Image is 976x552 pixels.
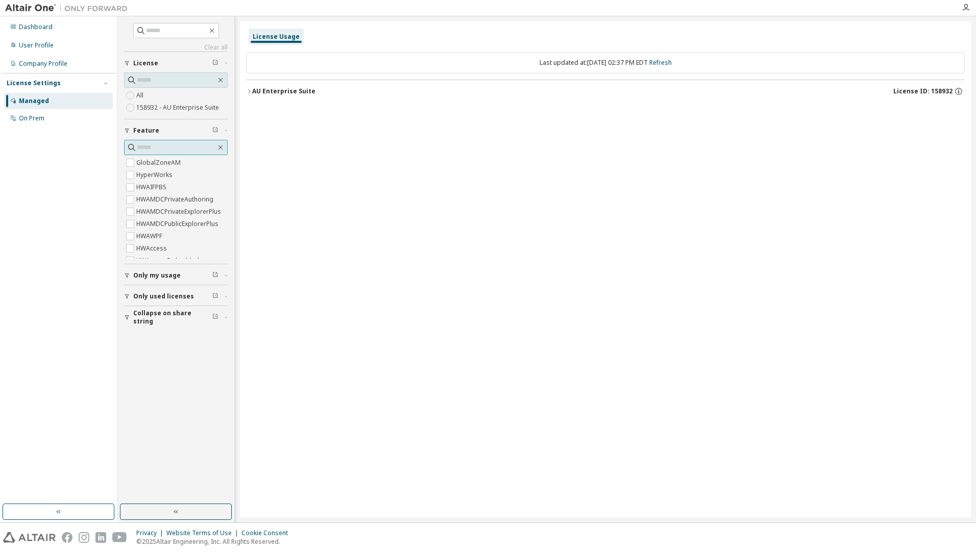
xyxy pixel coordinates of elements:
label: HWAccessEmbedded [136,255,201,267]
div: Cookie Consent [241,529,294,537]
div: Privacy [136,529,166,537]
div: User Profile [19,41,54,49]
span: Only my usage [133,271,181,280]
button: Only used licenses [124,285,228,308]
div: License Settings [7,79,61,87]
span: Clear filter [212,292,218,300]
button: License [124,52,228,74]
span: Clear filter [212,127,218,135]
p: © 2025 Altair Engineering, Inc. All Rights Reserved. [136,537,294,546]
span: Feature [133,127,159,135]
label: All [136,89,145,102]
img: altair_logo.svg [3,532,56,543]
span: Clear filter [212,313,218,321]
span: Collapse on share string [133,309,212,325]
img: facebook.svg [62,532,72,543]
button: AU Enterprise SuiteLicense ID: 158932 [246,80,965,103]
div: Dashboard [19,23,53,31]
label: GlobalZoneAM [136,157,183,169]
label: HWAccess [136,242,169,255]
button: Feature [124,119,228,142]
label: HWAIFPBS [136,181,168,193]
span: Clear filter [212,59,218,67]
div: Last updated at: [DATE] 02:37 PM EDT [246,52,965,73]
div: On Prem [19,114,44,122]
img: youtube.svg [112,532,127,543]
label: HWAMDCPublicExplorerPlus [136,218,221,230]
div: AU Enterprise Suite [252,87,315,95]
label: HWAMDCPrivateAuthoring [136,193,215,206]
label: 158932 - AU Enterprise Suite [136,102,221,114]
img: linkedin.svg [95,532,106,543]
span: License [133,59,158,67]
img: Altair One [5,3,133,13]
span: License ID: 158932 [893,87,953,95]
span: Clear filter [212,271,218,280]
div: License Usage [253,33,300,41]
div: Company Profile [19,60,67,68]
a: Clear all [124,43,228,52]
button: Only my usage [124,264,228,287]
label: HyperWorks [136,169,175,181]
div: Managed [19,97,49,105]
button: Collapse on share string [124,306,228,329]
a: Refresh [649,58,672,67]
label: HWAWPF [136,230,164,242]
div: Website Terms of Use [166,529,241,537]
span: Only used licenses [133,292,194,300]
img: instagram.svg [79,532,89,543]
label: HWAMDCPrivateExplorerPlus [136,206,223,218]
